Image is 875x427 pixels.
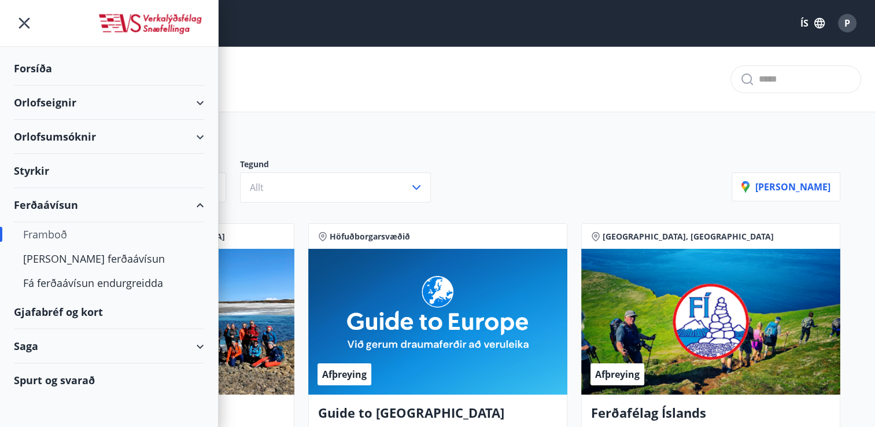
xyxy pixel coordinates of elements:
[14,154,204,188] div: Styrkir
[322,368,367,381] span: Afþreying
[240,172,431,203] button: Allt
[23,222,195,246] div: Framboð
[14,13,35,34] button: menu
[732,172,840,201] button: [PERSON_NAME]
[603,231,774,242] span: [GEOGRAPHIC_DATA], [GEOGRAPHIC_DATA]
[14,120,204,154] div: Orlofsumsóknir
[595,368,640,381] span: Afþreying
[250,181,264,194] span: Allt
[14,363,204,397] div: Spurt og svarað
[23,246,195,271] div: [PERSON_NAME] ferðaávísun
[14,295,204,329] div: Gjafabréf og kort
[330,231,410,242] span: Höfuðborgarsvæðið
[23,271,195,295] div: Fá ferðaávísun endurgreidda
[14,86,204,120] div: Orlofseignir
[794,13,831,34] button: ÍS
[97,13,204,36] img: union_logo
[14,51,204,86] div: Forsíða
[741,181,830,193] p: [PERSON_NAME]
[833,9,861,37] button: P
[240,159,445,172] p: Tegund
[14,329,204,363] div: Saga
[14,188,204,222] div: Ferðaávísun
[844,17,850,30] span: P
